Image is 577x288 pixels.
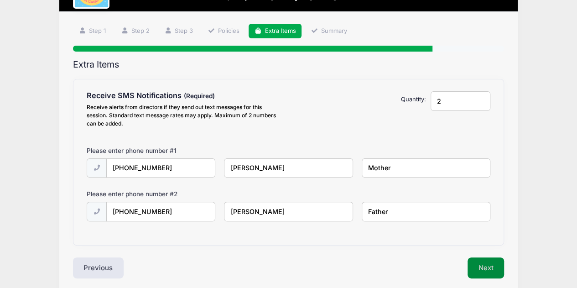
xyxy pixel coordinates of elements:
h2: Extra Items [73,59,504,70]
input: Relationship [362,202,490,221]
a: Summary [305,24,353,39]
button: Next [468,257,504,278]
a: Policies [202,24,245,39]
a: Step 2 [115,24,156,39]
div: Receive alerts from directors if they send out text messages for this session. Standard text mess... [87,103,284,128]
span: 1 [174,147,177,154]
span: 2 [174,190,177,198]
input: (xxx) xxx-xxxx [106,202,215,221]
h4: Receive SMS Notifications [87,91,284,100]
a: Step 3 [158,24,199,39]
input: Quantity [431,91,490,111]
input: Relationship [362,158,490,178]
label: Please enter phone number # [87,189,177,199]
label: Please enter phone number # [87,146,177,155]
a: Extra Items [249,24,302,39]
input: Name [224,202,353,221]
input: (xxx) xxx-xxxx [106,158,215,178]
input: Name [224,158,353,178]
button: Previous [73,257,124,278]
a: Step 1 [73,24,112,39]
